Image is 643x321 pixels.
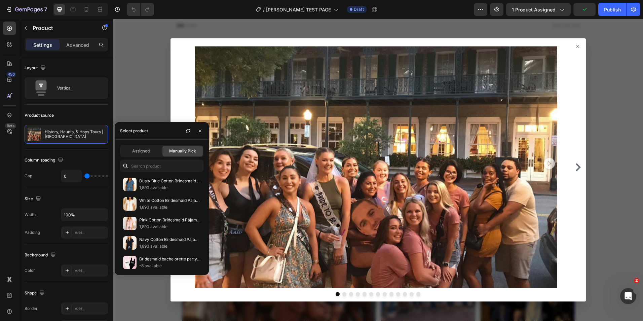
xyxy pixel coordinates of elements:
[61,209,108,221] input: Auto
[634,278,639,283] span: 2
[25,306,38,312] div: Border
[132,148,150,154] span: Assigned
[25,112,54,118] div: Product source
[6,72,16,77] div: 450
[123,178,137,191] img: collections
[75,230,106,236] div: Add...
[25,156,65,165] div: Column spacing
[290,273,294,277] button: Dot
[242,273,247,277] button: Dot
[139,217,200,223] p: Pink Cotton Bridesmaid Pajamas
[139,243,200,250] p: 1,890 available
[354,6,364,12] span: Draft
[512,6,556,13] span: 1 product assigned
[303,273,307,277] button: Dot
[139,223,200,230] p: 1,890 available
[236,273,240,277] button: Dot
[123,217,137,230] img: collections
[33,24,90,32] p: Product
[25,173,32,179] div: Gap
[75,268,106,274] div: Add...
[139,262,200,269] p: -8 available
[61,170,81,182] input: Auto
[5,123,16,129] div: Beta
[123,256,137,269] img: collections
[28,128,41,141] img: product feature img
[139,236,200,243] p: Navy Cotton Bridesmaid Pajamas
[620,288,636,304] iframe: Intercom live chat
[25,194,42,204] div: Size
[263,273,267,277] button: Dot
[229,273,233,277] button: Dot
[120,128,148,134] div: Select product
[269,273,273,277] button: Dot
[139,256,200,262] p: Bridesmaid bachelorette party swimsuits | Black
[256,273,260,277] button: Dot
[139,184,200,191] p: 1,890 available
[57,80,98,96] div: Vertical
[123,236,137,250] img: collections
[127,3,154,16] div: Undo/Redo
[25,251,57,260] div: Background
[461,144,469,152] button: Carousel Next Arrow
[66,41,89,48] p: Advanced
[296,273,300,277] button: Dot
[276,273,280,277] button: Dot
[3,3,50,16] button: 7
[75,306,106,312] div: Add...
[44,5,47,13] p: 7
[25,64,47,73] div: Layout
[25,212,36,218] div: Width
[604,6,621,13] div: Publish
[25,267,35,274] div: Color
[222,273,226,277] button: Dot
[139,197,200,204] p: White Cotton Bridesmaid Pajamas
[33,41,52,48] p: Settings
[266,6,331,13] span: [PERSON_NAME] TEST PAGE
[249,273,253,277] button: Dot
[25,229,40,236] div: Padding
[506,3,571,16] button: 1 product assigned
[139,178,200,184] p: Dusty Blue Cotton Bridesmaid Pajamas
[263,6,265,13] span: /
[598,3,627,16] button: Publish
[123,197,137,211] img: collections
[139,204,200,211] p: 1,890 available
[283,273,287,277] button: Dot
[45,130,105,139] p: History, Haunts, & Hops Tours | [GEOGRAPHIC_DATA]
[113,19,643,321] iframe: Design area
[25,289,46,298] div: Shape
[169,148,196,154] span: Manually Pick
[120,160,203,172] input: Search in Settings & Advanced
